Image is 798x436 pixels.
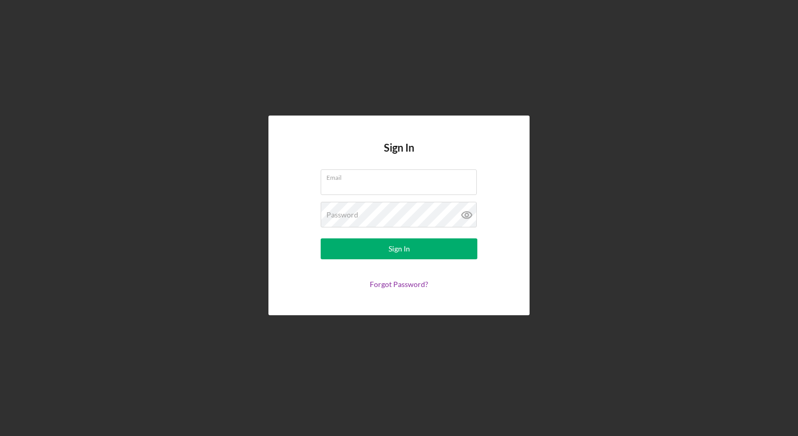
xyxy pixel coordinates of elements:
a: Forgot Password? [370,280,428,289]
h4: Sign In [384,142,414,169]
div: Sign In [389,238,410,259]
label: Email [326,170,477,181]
label: Password [326,211,358,219]
button: Sign In [321,238,477,259]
